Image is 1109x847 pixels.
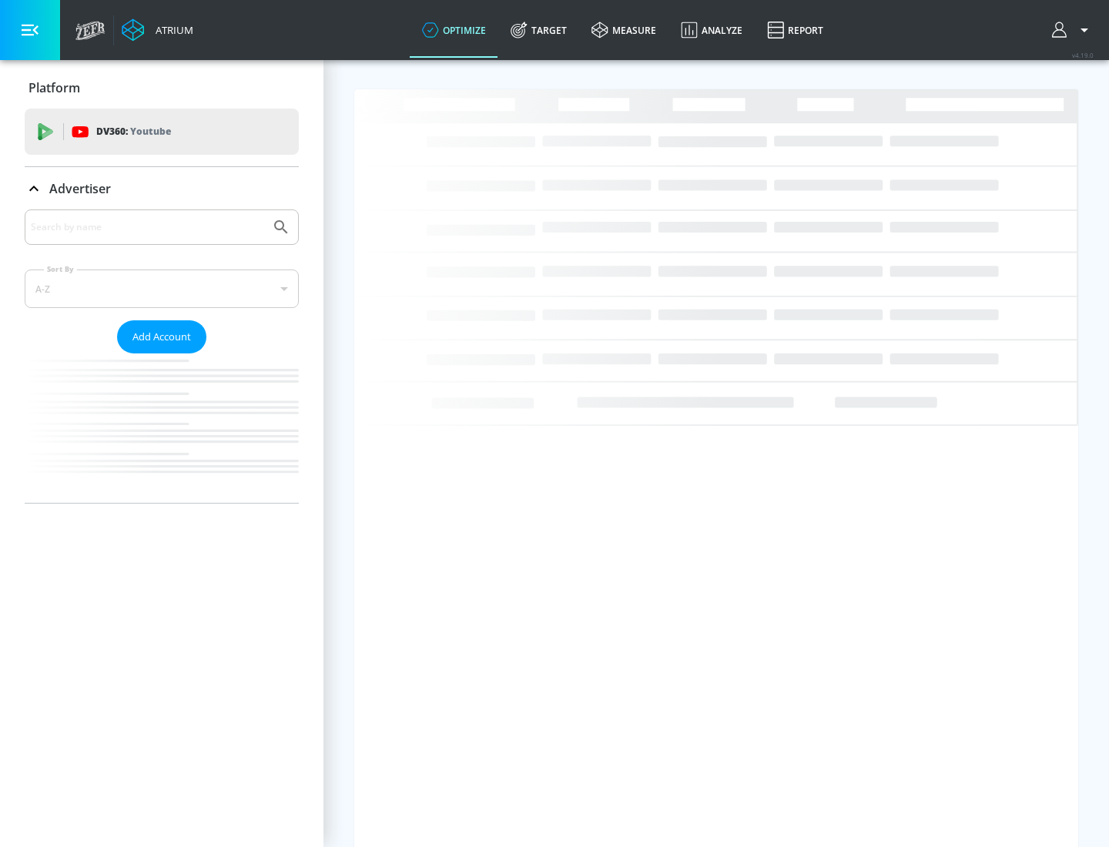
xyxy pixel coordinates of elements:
[49,180,111,197] p: Advertiser
[579,2,668,58] a: measure
[44,264,77,274] label: Sort By
[31,217,264,237] input: Search by name
[668,2,755,58] a: Analyze
[122,18,193,42] a: Atrium
[25,109,299,155] div: DV360: Youtube
[130,123,171,139] p: Youtube
[28,79,80,96] p: Platform
[755,2,836,58] a: Report
[25,66,299,109] div: Platform
[25,167,299,210] div: Advertiser
[25,353,299,503] nav: list of Advertiser
[117,320,206,353] button: Add Account
[25,209,299,503] div: Advertiser
[410,2,498,58] a: optimize
[498,2,579,58] a: Target
[1072,51,1094,59] span: v 4.19.0
[132,328,191,346] span: Add Account
[149,23,193,37] div: Atrium
[96,123,171,140] p: DV360:
[25,269,299,308] div: A-Z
